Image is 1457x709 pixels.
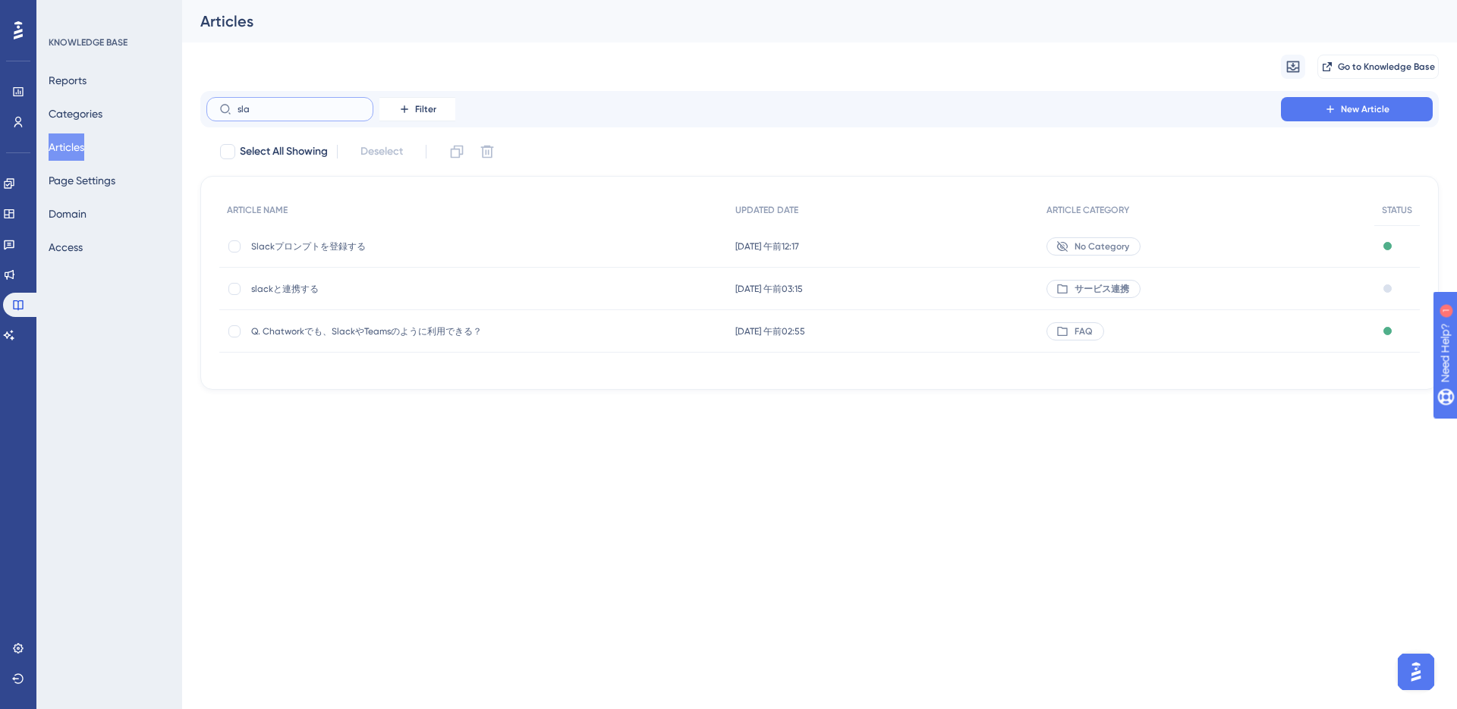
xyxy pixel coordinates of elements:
[1046,204,1129,216] span: ARTICLE CATEGORY
[1338,61,1435,73] span: Go to Knowledge Base
[1075,283,1129,295] span: サービス連携
[49,67,87,94] button: Reports
[347,138,417,165] button: Deselect
[1317,55,1439,79] button: Go to Knowledge Base
[200,11,1401,32] div: Articles
[735,325,805,337] span: [DATE] 午前02:55
[735,283,803,295] span: [DATE] 午前03:15
[735,204,798,216] span: UPDATED DATE
[1382,204,1412,216] span: STATUS
[251,240,494,253] span: Slackプロンプトを登録する
[49,200,87,227] button: Domain
[49,133,84,161] button: Articles
[240,143,328,161] span: Select All Showing
[1075,240,1129,253] span: No Category
[1075,325,1093,337] span: FAQ
[251,325,494,337] span: Q. Chatworkでも、SlackやTeamsのように利用できる？
[1281,97,1433,121] button: New Article
[36,4,95,22] span: Need Help?
[360,143,403,161] span: Deselect
[379,97,455,121] button: Filter
[105,8,110,20] div: 1
[251,283,494,295] span: slackと連携する
[1341,103,1389,115] span: New Article
[49,100,102,127] button: Categories
[415,103,436,115] span: Filter
[49,234,83,261] button: Access
[227,204,288,216] span: ARTICLE NAME
[49,36,127,49] div: KNOWLEDGE BASE
[238,104,360,115] input: Search
[1393,649,1439,695] iframe: UserGuiding AI Assistant Launcher
[735,240,799,253] span: [DATE] 午前12:17
[49,167,115,194] button: Page Settings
